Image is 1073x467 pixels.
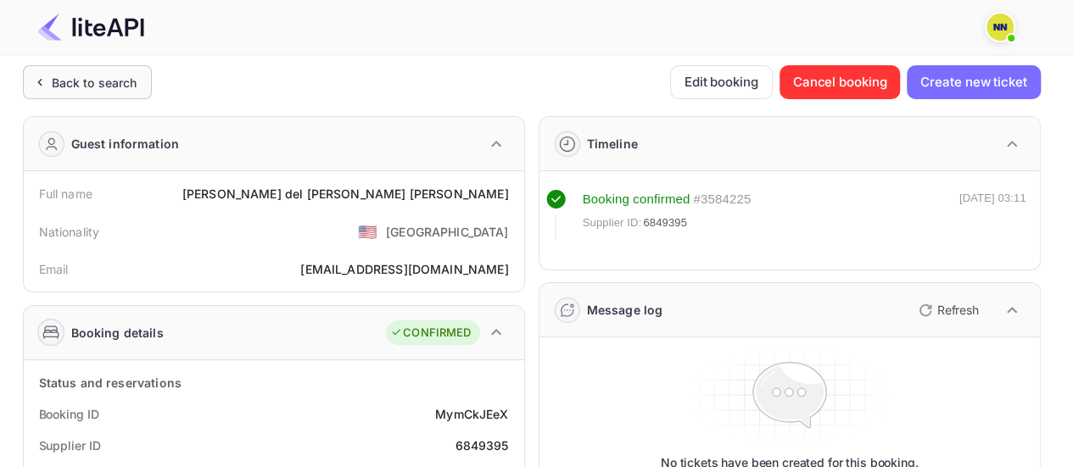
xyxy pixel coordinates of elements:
span: United States [358,216,377,247]
div: [DATE] 03:11 [959,190,1026,239]
div: Nationality [39,223,100,241]
div: CONFIRMED [390,325,471,342]
img: N/A N/A [986,14,1014,41]
div: [EMAIL_ADDRESS][DOMAIN_NAME] [300,260,508,278]
button: Cancel booking [780,65,901,99]
div: 6849395 [455,436,508,454]
button: Create new ticket [907,65,1040,99]
div: Booking confirmed [583,190,690,209]
span: 6849395 [643,214,687,231]
div: Booking ID [39,405,99,423]
div: Full name [39,185,92,203]
div: Message log [587,301,663,319]
div: Timeline [587,135,638,153]
div: Guest information [71,135,180,153]
button: Refresh [908,297,986,324]
div: Back to search [52,74,137,92]
div: [GEOGRAPHIC_DATA] [386,223,509,241]
div: Booking details [71,324,164,342]
div: Status and reservations [39,374,182,392]
div: [PERSON_NAME] del [PERSON_NAME] [PERSON_NAME] [182,185,509,203]
div: Email [39,260,69,278]
img: LiteAPI Logo [37,14,144,41]
p: Refresh [937,301,979,319]
span: Supplier ID: [583,214,642,231]
div: Supplier ID [39,436,101,454]
div: # 3584225 [693,190,751,209]
div: MymCkJEeX [435,405,508,423]
button: Edit booking [670,65,773,99]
